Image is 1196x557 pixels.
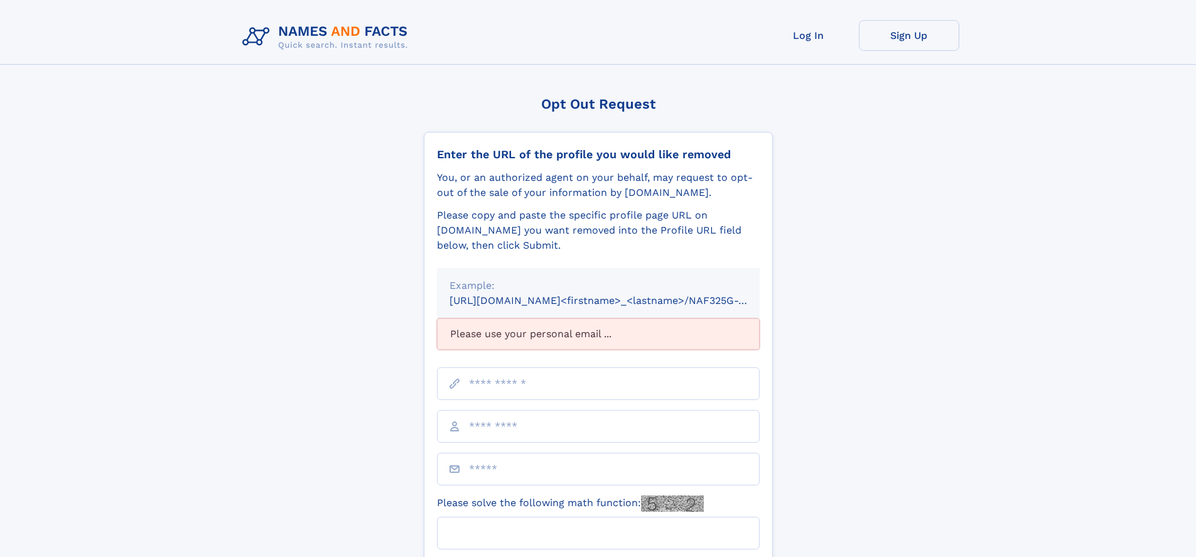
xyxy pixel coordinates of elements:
div: Enter the URL of the profile you would like removed [437,148,760,161]
a: Log In [758,20,859,51]
div: Opt Out Request [424,96,773,112]
div: You, or an authorized agent on your behalf, may request to opt-out of the sale of your informatio... [437,170,760,200]
img: Logo Names and Facts [237,20,418,54]
div: Please use your personal email ... [437,318,760,350]
div: Please copy and paste the specific profile page URL on [DOMAIN_NAME] you want removed into the Pr... [437,208,760,253]
small: [URL][DOMAIN_NAME]<firstname>_<lastname>/NAF325G-xxxxxxxx [450,295,784,306]
a: Sign Up [859,20,959,51]
label: Please solve the following math function: [437,495,704,512]
div: Example: [450,278,747,293]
